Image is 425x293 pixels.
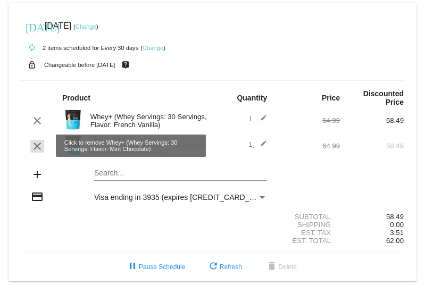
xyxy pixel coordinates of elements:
[140,45,165,51] small: ( )
[363,89,404,106] strong: Discounted Price
[44,62,115,68] small: Changeable before [DATE]
[390,221,404,229] span: 0.00
[248,115,267,123] span: 1
[85,141,213,157] div: Whey+ (Whey Servings: 30 Servings, Flavor: Mint Chocolate)
[198,257,251,277] button: Refresh
[207,261,220,273] mat-icon: refresh
[119,58,132,72] mat-icon: live_help
[322,94,340,102] strong: Price
[276,116,340,124] div: 64.99
[386,237,404,245] span: 62.00
[276,221,340,229] div: Shipping
[254,114,267,127] mat-icon: edit
[276,213,340,221] div: Subtotal
[31,168,44,181] mat-icon: add
[85,113,213,129] div: Whey+ (Whey Servings: 30 Servings, Flavor: French Vanilla)
[276,142,340,150] div: 64.99
[265,263,297,271] span: Delete
[340,213,404,221] div: 58.49
[276,229,340,237] div: Est. Tax
[62,109,84,130] img: Image-1-Carousel-Whey-2lb-Vanilla-no-badge-Transp.png
[118,257,194,277] button: Pause Schedule
[21,45,138,51] small: 2 items scheduled for Every 30 days
[31,190,44,203] mat-icon: credit_card
[207,263,242,271] span: Refresh
[26,20,38,33] mat-icon: [DATE]
[257,257,305,277] button: Delete
[390,229,404,237] span: 3.51
[26,41,38,54] mat-icon: autorenew
[254,140,267,153] mat-icon: edit
[340,116,404,124] div: 58.49
[237,94,267,102] strong: Quantity
[31,140,44,153] mat-icon: clear
[276,237,340,245] div: Est. Total
[90,136,95,140] mat-icon: not_interested
[126,261,139,273] mat-icon: pause
[26,58,38,72] mat-icon: lock_open
[31,114,44,127] mat-icon: clear
[126,263,185,271] span: Pause Schedule
[94,193,267,202] mat-select: Payment Method
[94,193,272,202] span: Visa ending in 3935 (expires [CREDIT_CARD_DATA])
[340,142,404,150] div: 58.49
[248,140,267,148] span: 1
[143,45,163,51] a: Change
[73,23,98,30] small: ( )
[265,261,278,273] mat-icon: delete
[85,135,213,141] div: Out of stock
[94,169,267,178] input: Search...
[76,23,96,30] a: Change
[62,135,84,156] img: Image-1-Carousel-Whey-2lb-Mint-Chocolate-no-badge-Transp.png
[62,94,90,102] strong: Product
